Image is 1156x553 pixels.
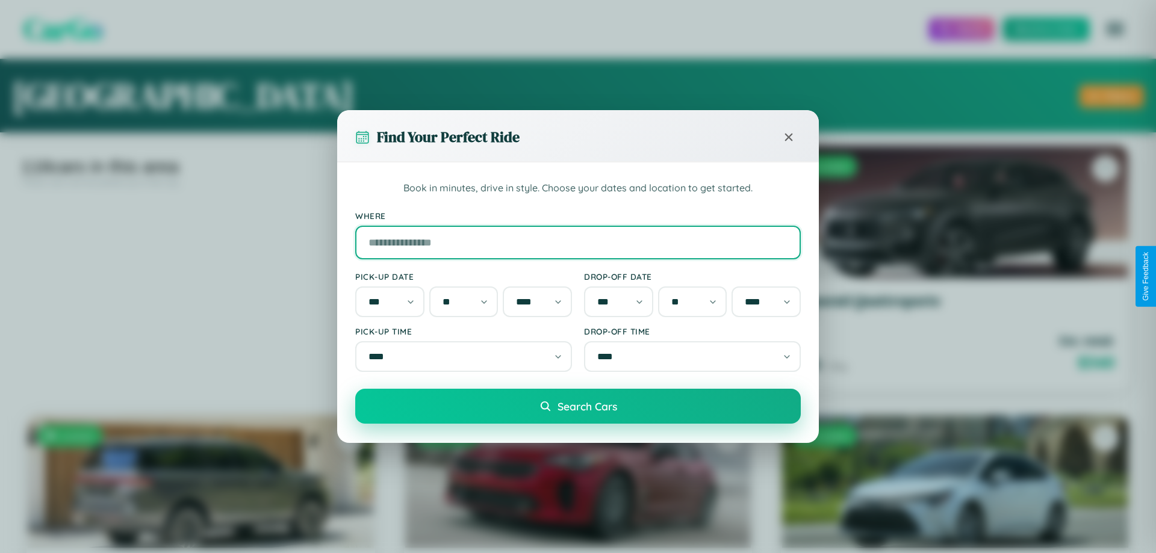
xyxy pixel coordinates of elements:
[355,326,572,336] label: Pick-up Time
[355,211,801,221] label: Where
[355,389,801,424] button: Search Cars
[377,127,520,147] h3: Find Your Perfect Ride
[584,326,801,336] label: Drop-off Time
[355,181,801,196] p: Book in minutes, drive in style. Choose your dates and location to get started.
[558,400,617,413] span: Search Cars
[584,271,801,282] label: Drop-off Date
[355,271,572,282] label: Pick-up Date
